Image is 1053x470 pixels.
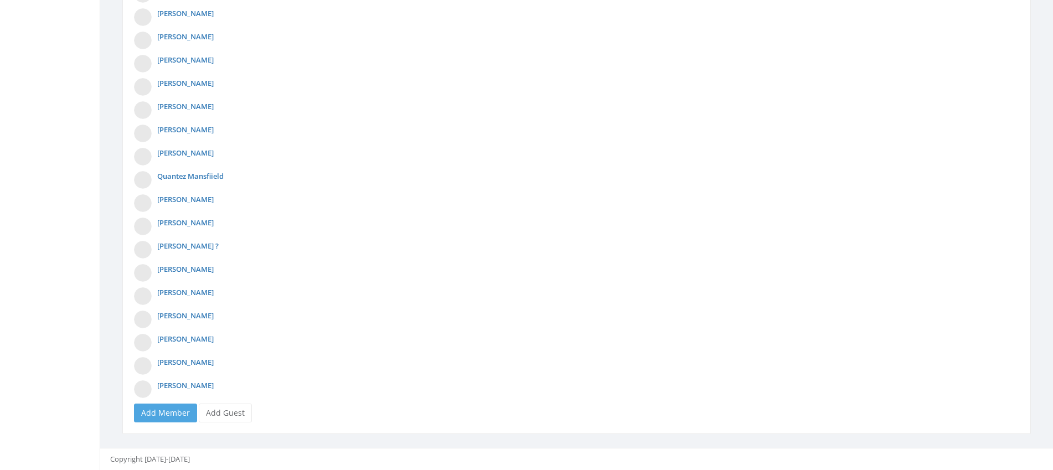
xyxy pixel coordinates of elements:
[134,380,152,398] img: Photo
[134,218,152,235] img: Photo
[157,264,214,274] a: [PERSON_NAME]
[157,218,214,228] a: [PERSON_NAME]
[134,287,152,305] img: Photo
[157,8,214,18] a: [PERSON_NAME]
[134,334,152,352] img: Photo
[134,311,152,328] img: Photo
[134,32,152,49] img: Photo
[157,148,214,158] a: [PERSON_NAME]
[134,55,152,73] img: Photo
[134,78,152,96] img: Photo
[134,171,152,189] img: Photo
[157,171,224,181] a: Quantez Mansfiield
[134,8,152,26] img: Photo
[157,55,214,65] a: [PERSON_NAME]
[157,32,214,42] a: [PERSON_NAME]
[134,357,152,375] img: Photo
[157,334,214,344] a: [PERSON_NAME]
[157,311,214,321] a: [PERSON_NAME]
[157,380,214,390] a: [PERSON_NAME]
[134,194,152,212] img: Photo
[199,404,252,422] a: Add Guest
[157,241,219,251] a: [PERSON_NAME] ?
[134,404,197,422] a: Add Member
[157,287,214,297] a: [PERSON_NAME]
[100,448,1053,470] footer: Copyright [DATE]-[DATE]
[134,264,152,282] img: Photo
[157,194,214,204] a: [PERSON_NAME]
[134,241,152,259] img: Photo
[157,78,214,88] a: [PERSON_NAME]
[134,101,152,119] img: Photo
[134,125,152,142] img: Photo
[134,148,152,166] img: Photo
[157,125,214,135] a: [PERSON_NAME]
[157,101,214,111] a: [PERSON_NAME]
[157,357,214,367] a: [PERSON_NAME]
